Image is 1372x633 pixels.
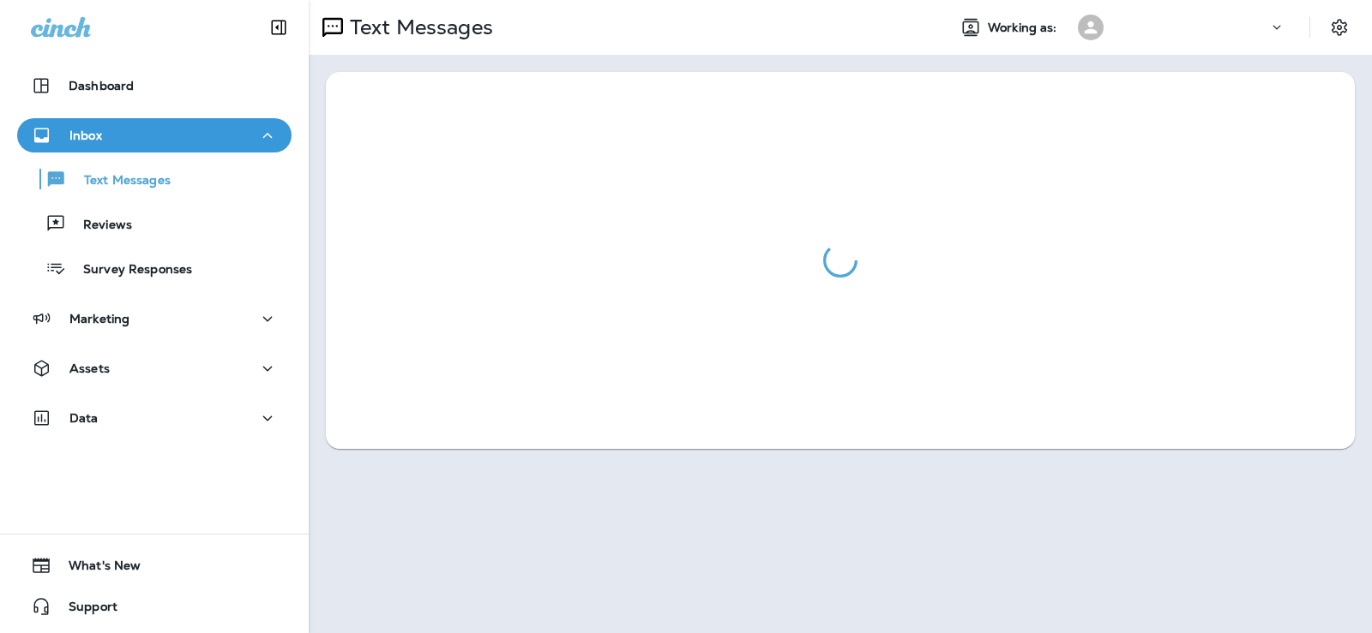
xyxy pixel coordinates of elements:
[69,411,99,425] p: Data
[255,10,303,45] button: Collapse Sidebar
[1324,12,1355,43] button: Settings
[69,79,134,93] p: Dashboard
[17,351,292,385] button: Assets
[66,262,192,278] p: Survey Responses
[17,206,292,242] button: Reviews
[66,218,132,234] p: Reviews
[51,558,141,579] span: What's New
[17,161,292,197] button: Text Messages
[17,69,292,103] button: Dashboard
[69,128,102,142] p: Inbox
[69,312,129,325] p: Marketing
[988,21,1061,35] span: Working as:
[17,250,292,286] button: Survey Responses
[17,589,292,624] button: Support
[51,600,117,620] span: Support
[17,401,292,435] button: Data
[69,361,110,375] p: Assets
[17,118,292,152] button: Inbox
[67,173,171,189] p: Text Messages
[17,302,292,336] button: Marketing
[343,15,493,40] p: Text Messages
[17,548,292,582] button: What's New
